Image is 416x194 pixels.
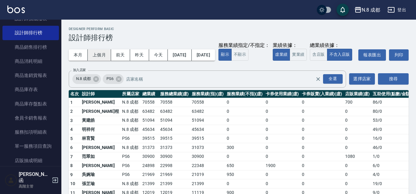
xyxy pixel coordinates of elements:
[70,163,73,168] span: 8
[371,98,413,107] td: 86 / 0
[190,116,225,125] td: 51094
[80,125,121,134] td: 明祥何
[371,161,413,170] td: 6 / 0
[231,49,248,61] button: 不顯示
[141,107,159,116] td: 63482
[121,125,141,134] td: N.8 成都
[371,152,413,161] td: 1 / 0
[225,143,264,152] td: 300
[2,40,59,54] a: 商品銷售排行榜
[225,170,264,179] td: 950
[159,179,191,188] td: 21399
[69,49,88,61] button: 本月
[80,161,121,170] td: [PERSON_NAME]
[121,98,141,107] td: N.8 成都
[69,33,409,42] h3: 設計師排行榜
[2,139,59,153] a: 單一服務項目查詢
[70,172,73,177] span: 9
[225,161,264,170] td: 650
[310,49,327,61] button: 含店販
[344,170,371,179] td: 0
[344,125,371,134] td: 0
[159,152,191,161] td: 30900
[141,152,159,161] td: 30900
[80,107,121,116] td: [PERSON_NAME]程
[264,179,300,188] td: 0
[190,170,225,179] td: 21019
[314,75,322,83] button: Clear
[300,107,344,116] td: 0
[141,90,159,98] th: 總業績
[225,134,264,143] td: 0
[190,134,225,143] td: 39515
[159,125,191,134] td: 45634
[159,90,191,98] th: 服務總業績(虛)
[264,125,300,134] td: 0
[70,109,73,114] span: 2
[300,161,344,170] td: 0
[159,170,191,179] td: 21969
[218,42,270,49] div: 服務業績指定/不指定：
[72,76,94,82] span: N.8 成都
[264,90,300,98] th: 卡券使用業績(虛)
[121,143,141,152] td: N.8 成都
[352,4,383,16] button: N.8 成都
[371,116,413,125] td: 53 / 0
[88,49,111,61] button: 上個月
[190,152,225,161] td: 30900
[159,98,191,107] td: 70558
[337,4,349,16] button: save
[141,179,159,188] td: 21399
[7,6,25,13] img: Logo
[371,134,413,143] td: 16 / 0
[70,154,73,159] span: 7
[70,181,75,186] span: 10
[80,179,121,188] td: 張芷瑜
[125,74,326,84] input: 店家名稱
[80,152,121,161] td: 范翠如
[5,174,17,186] img: Person
[300,179,344,188] td: 0
[2,26,59,40] a: 設計師排行榜
[103,76,117,82] span: PS6
[371,179,413,188] td: 19 / 0
[344,98,371,107] td: 700
[2,54,59,68] a: 商品消耗明細
[378,73,409,85] button: 搜尋
[225,107,264,116] td: 0
[121,152,141,161] td: PS6
[344,116,371,125] td: 0
[69,90,80,98] th: 名次
[2,97,59,111] a: 商品庫存盤點表
[371,107,413,116] td: 80 / 0
[141,170,159,179] td: 21969
[141,98,159,107] td: 70558
[300,98,344,107] td: 0
[358,49,386,61] a: 報表匯出
[159,134,191,143] td: 39515
[344,161,371,170] td: 0
[273,49,290,61] button: 虛業績
[121,116,141,125] td: N.8 成都
[103,74,124,84] div: PS6
[190,179,225,188] td: 21399
[121,161,141,170] td: PS6
[149,49,168,61] button: 今天
[190,107,225,116] td: 63482
[80,98,121,107] td: [PERSON_NAME]
[2,154,59,168] a: 店販抽成明細
[19,184,50,189] p: 高階主管
[80,134,121,143] td: 林育賢
[69,27,409,31] h2: Designer Perform Basic
[2,82,59,97] a: 商品庫存表
[371,143,413,152] td: 46 / 0
[264,98,300,107] td: 0
[371,90,413,98] th: 互助使用(點數/金額)
[225,98,264,107] td: 0
[323,74,343,84] div: 全選
[159,116,191,125] td: 51094
[121,90,141,98] th: 所屬店家
[273,42,307,49] div: 業績依據：
[121,179,141,188] td: N.8 成都
[300,134,344,143] td: 0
